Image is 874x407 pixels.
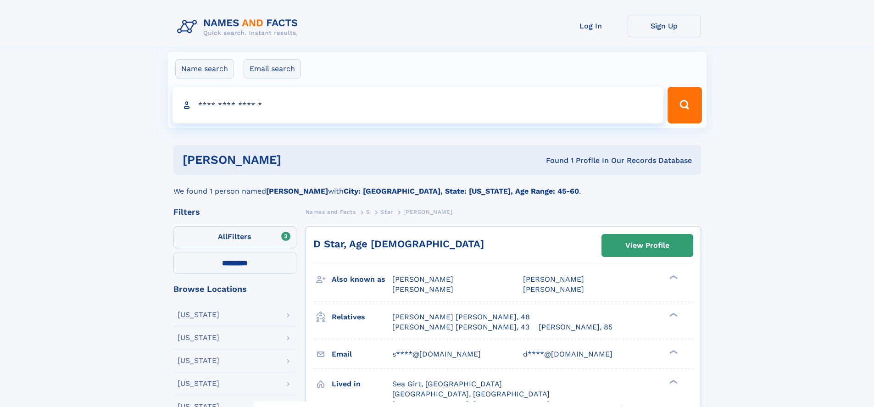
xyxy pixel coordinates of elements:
[344,187,579,195] b: City: [GEOGRAPHIC_DATA], State: [US_STATE], Age Range: 45-60
[244,59,301,78] label: Email search
[392,390,550,398] span: [GEOGRAPHIC_DATA], [GEOGRAPHIC_DATA]
[173,15,306,39] img: Logo Names and Facts
[173,87,664,123] input: search input
[313,238,484,250] a: D Star, Age [DEMOGRAPHIC_DATA]
[392,275,453,284] span: [PERSON_NAME]
[306,206,356,217] a: Names and Facts
[218,232,228,241] span: All
[173,226,296,248] label: Filters
[173,208,296,216] div: Filters
[173,285,296,293] div: Browse Locations
[392,379,502,388] span: Sea Girt, [GEOGRAPHIC_DATA]
[178,334,219,341] div: [US_STATE]
[413,156,692,166] div: Found 1 Profile In Our Records Database
[392,312,530,322] a: [PERSON_NAME] [PERSON_NAME], 48
[668,87,701,123] button: Search Button
[625,235,669,256] div: View Profile
[173,175,701,197] div: We found 1 person named with .
[183,154,414,166] h1: [PERSON_NAME]
[366,209,370,215] span: S
[628,15,701,37] a: Sign Up
[178,311,219,318] div: [US_STATE]
[380,209,393,215] span: Star
[554,15,628,37] a: Log In
[380,206,393,217] a: Star
[332,272,392,287] h3: Also known as
[523,275,584,284] span: [PERSON_NAME]
[403,209,452,215] span: [PERSON_NAME]
[392,285,453,294] span: [PERSON_NAME]
[178,357,219,364] div: [US_STATE]
[178,380,219,387] div: [US_STATE]
[332,346,392,362] h3: Email
[366,206,370,217] a: S
[667,349,678,355] div: ❯
[539,322,612,332] a: [PERSON_NAME], 85
[667,274,678,280] div: ❯
[332,376,392,392] h3: Lived in
[602,234,693,256] a: View Profile
[523,285,584,294] span: [PERSON_NAME]
[266,187,328,195] b: [PERSON_NAME]
[667,379,678,385] div: ❯
[332,309,392,325] h3: Relatives
[667,312,678,318] div: ❯
[175,59,234,78] label: Name search
[392,322,529,332] a: [PERSON_NAME] [PERSON_NAME], 43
